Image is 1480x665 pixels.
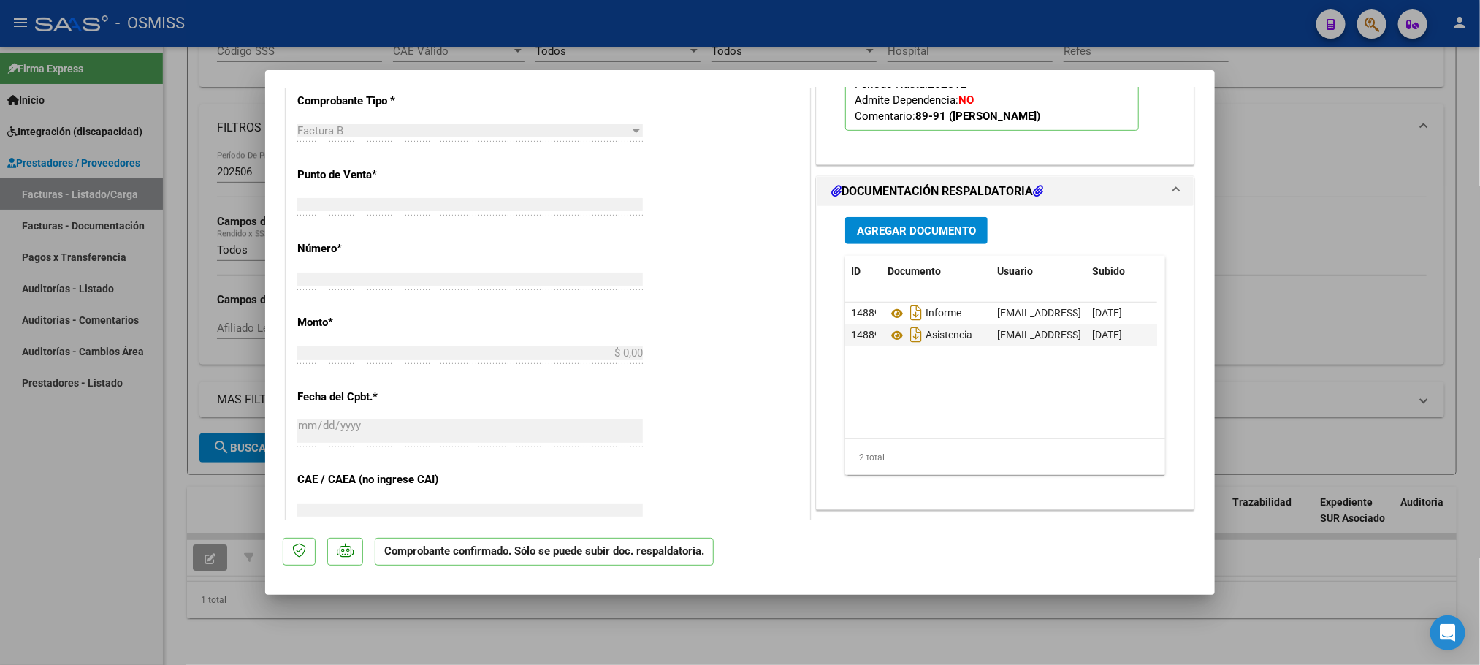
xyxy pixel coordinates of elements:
[997,307,1245,319] span: [EMAIL_ADDRESS][DOMAIN_NAME] - [PERSON_NAME]
[297,93,448,110] p: Comprobante Tipo *
[888,308,961,319] span: Informe
[857,224,976,237] span: Agregar Documento
[297,314,448,331] p: Monto
[928,77,967,91] strong: 202512
[997,265,1033,277] span: Usuario
[907,301,926,324] i: Descargar documento
[375,538,714,566] p: Comprobante confirmado. Sólo se puede subir doc. respaldatoria.
[915,110,1040,123] strong: 89-91 ([PERSON_NAME])
[1086,256,1159,287] datatable-header-cell: Subido
[907,323,926,346] i: Descargar documento
[845,439,1165,476] div: 2 total
[888,265,941,277] span: Documento
[297,389,448,406] p: Fecha del Cpbt.
[851,265,861,277] span: ID
[845,256,882,287] datatable-header-cell: ID
[851,329,886,341] span: 148899
[851,307,886,319] span: 148898
[1092,265,1125,277] span: Subido
[845,217,988,244] button: Agregar Documento
[297,471,448,488] p: CAE / CAEA (no ingrese CAI)
[997,329,1245,341] span: [EMAIL_ADDRESS][DOMAIN_NAME] - [PERSON_NAME]
[817,206,1194,509] div: DOCUMENTACIÓN RESPALDATORIA
[831,183,1043,200] h1: DOCUMENTACIÓN RESPALDATORIA
[855,29,1040,123] span: CUIL: Nombre y Apellido: Período Desde: Período Hasta: Admite Dependencia:
[888,330,972,341] span: Asistencia
[1430,615,1465,650] div: Open Intercom Messenger
[297,240,448,257] p: Número
[1092,329,1122,341] span: [DATE]
[297,167,448,183] p: Punto de Venta
[991,256,1086,287] datatable-header-cell: Usuario
[958,94,974,107] strong: NO
[882,256,991,287] datatable-header-cell: Documento
[1092,307,1122,319] span: [DATE]
[297,124,343,137] span: Factura B
[855,110,1040,123] span: Comentario:
[817,177,1194,206] mat-expansion-panel-header: DOCUMENTACIÓN RESPALDATORIA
